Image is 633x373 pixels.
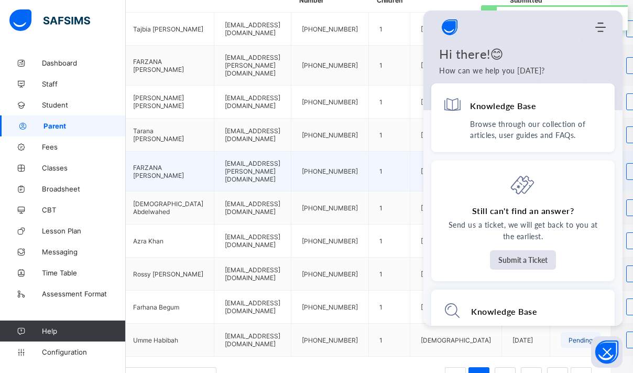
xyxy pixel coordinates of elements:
td: [DEMOGRAPHIC_DATA] Abdelwahed [123,191,214,225]
span: Fees [42,143,126,151]
span: Classes [42,164,126,172]
td: [EMAIL_ADDRESS][PERSON_NAME][DOMAIN_NAME] [214,152,291,191]
td: [EMAIL_ADDRESS][DOMAIN_NAME] [214,191,291,225]
span: Dashboard [42,59,126,67]
h2: Knowledge Base [471,306,537,317]
span: Messaging [42,248,126,256]
td: [PHONE_NUMBER] [291,291,369,324]
p: Send us a ticket, we will get back to you at the earliest. [443,219,603,242]
button: Open asap [591,336,623,368]
img: logo [439,17,460,38]
td: Farhana Begum [123,291,214,324]
td: [DATE] [502,324,550,357]
div: Knowledge Base [471,306,603,317]
span: Company logo [439,17,460,38]
span: Student [42,101,126,109]
td: [DEMOGRAPHIC_DATA] [410,258,502,291]
span: Broadsheet [42,185,126,193]
td: [EMAIL_ADDRESS][DOMAIN_NAME] [214,225,291,258]
img: safsims [9,9,90,31]
td: 1 [369,291,410,324]
td: [DEMOGRAPHIC_DATA] [410,324,502,357]
span: Help [42,327,125,335]
td: [EMAIL_ADDRESS][DOMAIN_NAME] [214,291,291,324]
td: [PHONE_NUMBER] [291,324,369,357]
td: [DEMOGRAPHIC_DATA] [410,46,502,86]
td: 1 [369,46,410,86]
div: Your changes have been saved [497,5,628,30]
h4: Still can't find an answer? [472,205,574,217]
td: [PHONE_NUMBER] [291,191,369,225]
td: 1 [369,86,410,119]
td: Tajbia [PERSON_NAME] [123,13,214,46]
td: [PHONE_NUMBER] [291,13,369,46]
span: Lesson Plan [42,227,126,235]
div: Knowledge BaseBrowse through our collection of articles, user guides and FAQs. [431,83,615,152]
button: Submit a Ticket [490,250,556,270]
td: [DEMOGRAPHIC_DATA] [410,86,502,119]
span: Parent [43,122,126,130]
h1: Hi there!😊 [439,46,607,62]
td: 1 [369,225,410,258]
td: [EMAIL_ADDRESS][DOMAIN_NAME] [214,13,291,46]
td: [PHONE_NUMBER] [291,152,369,191]
td: [EMAIL_ADDRESS][PERSON_NAME][DOMAIN_NAME] [214,46,291,86]
td: [PHONE_NUMBER] [291,258,369,291]
td: [DEMOGRAPHIC_DATA] [410,225,502,258]
td: [EMAIL_ADDRESS][DOMAIN_NAME] [214,324,291,357]
td: [PHONE_NUMBER] [291,225,369,258]
td: [PERSON_NAME] [PERSON_NAME] [123,86,214,119]
span: Configuration [42,348,125,356]
td: FARZANA [PERSON_NAME] [123,46,214,86]
td: [DEMOGRAPHIC_DATA] [410,152,502,191]
td: 1 [369,13,410,46]
td: [PHONE_NUMBER] [291,46,369,86]
td: Rossy [PERSON_NAME] [123,258,214,291]
td: FARZANA [PERSON_NAME] [123,152,214,191]
td: Azra Khan [123,225,214,258]
span: Time Table [42,269,126,277]
div: Module search widget [431,290,615,363]
span: CBT [42,206,126,214]
td: [DEMOGRAPHIC_DATA] [410,13,502,46]
p: Browse through our collection of articles, user guides and FAQs. [470,119,603,141]
td: [EMAIL_ADDRESS][DOMAIN_NAME] [214,119,291,152]
td: Umme Habibah [123,324,214,357]
td: 1 [369,258,410,291]
span: Assessment Format [42,290,126,298]
div: Modules Menu [594,22,607,33]
td: 1 [369,191,410,225]
span: Pending [569,336,593,344]
h4: Knowledge Base [470,100,536,111]
td: [EMAIL_ADDRESS][DOMAIN_NAME] [214,86,291,119]
td: [DEMOGRAPHIC_DATA] [410,291,502,324]
p: How can we help you [DATE]? [439,65,607,77]
td: Tarana [PERSON_NAME] [123,119,214,152]
span: Staff [42,80,126,88]
td: [EMAIL_ADDRESS][DOMAIN_NAME] [214,258,291,291]
td: 1 [369,119,410,152]
td: [PHONE_NUMBER] [291,86,369,119]
td: [PHONE_NUMBER] [291,119,369,152]
td: 1 [369,324,410,357]
td: 1 [369,152,410,191]
td: [DEMOGRAPHIC_DATA] [410,119,502,152]
td: [DEMOGRAPHIC_DATA] [410,191,502,225]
